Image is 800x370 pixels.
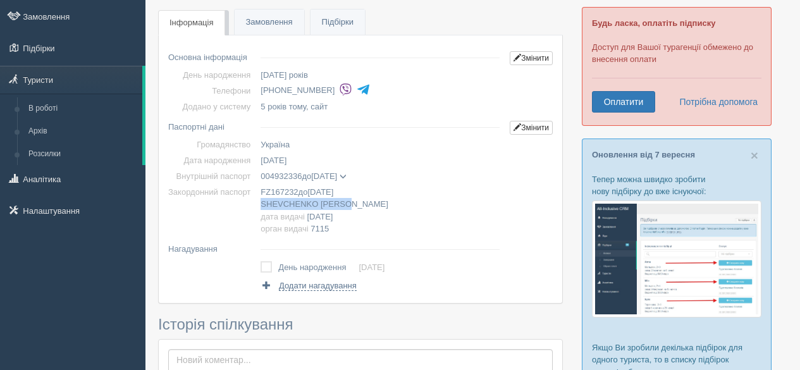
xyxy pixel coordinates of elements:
[279,281,357,291] span: Додати нагадування
[261,224,308,233] span: орган видачі
[307,187,333,197] span: [DATE]
[235,9,304,35] a: Замовлення
[168,67,255,83] td: День народження
[168,137,255,152] td: Громадянство
[671,91,758,113] a: Потрібна допомога
[255,67,505,83] td: [DATE] років
[311,171,337,181] span: [DATE]
[169,18,214,27] span: Інформація
[510,121,553,135] a: Змінити
[359,262,385,272] a: [DATE]
[158,10,225,36] a: Інформація
[168,83,255,99] td: Телефони
[321,199,388,209] span: [PERSON_NAME]
[261,171,302,181] span: 004932336
[168,168,255,184] td: Внутрішній паспорт
[168,152,255,168] td: Дата народження
[592,200,761,318] img: %D0%BF%D1%96%D0%B4%D0%B1%D1%96%D1%80%D0%BA%D0%B0-%D1%82%D1%83%D1%80%D0%B8%D1%81%D1%82%D1%83-%D1%8...
[278,259,359,276] td: День народження
[158,316,563,333] h3: Історія спілкування
[261,102,306,111] span: 5 років тому
[311,224,329,233] span: 7115
[510,51,553,65] a: Змінити
[261,187,333,197] span: до
[751,148,758,163] span: ×
[592,91,655,113] a: Оплатити
[23,120,142,143] a: Архів
[23,97,142,120] a: В роботі
[311,9,365,35] a: Підбірки
[357,83,370,96] img: telegram-colored-4375108.svg
[168,184,255,236] td: Закордонний паспорт
[261,156,286,165] span: [DATE]
[261,82,505,99] li: [PHONE_NUMBER]
[582,7,772,126] div: Доступ для Вашої турагенції обмежено до внесення оплати
[168,114,255,137] td: Паспортні дані
[168,237,255,257] td: Нагадування
[255,137,505,152] td: Україна
[592,150,695,159] a: Оновлення від 7 вересня
[592,18,715,28] b: Будь ласка, оплатіть підписку
[261,199,318,209] span: SHEVCHENKO
[261,212,305,221] span: дата видачі
[23,143,142,166] a: Розсилки
[255,99,505,114] td: , сайт
[592,173,761,197] p: Тепер можна швидко зробити нову підбірку до вже існуючої:
[751,149,758,162] button: Close
[261,187,298,197] span: FZ167232
[168,99,255,114] td: Додано у систему
[339,83,352,96] img: viber-colored.svg
[261,171,346,181] span: до
[307,212,333,221] span: [DATE]
[261,280,356,292] a: Додати нагадування
[168,45,255,67] td: Основна інформація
